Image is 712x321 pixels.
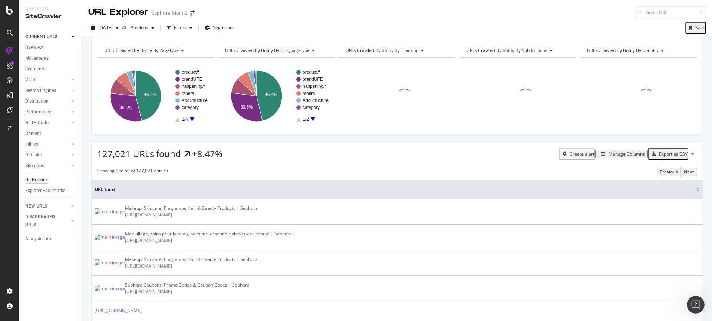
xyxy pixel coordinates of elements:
[303,117,309,122] text: 1/2
[687,296,705,314] iframe: Intercom live chat
[681,168,697,176] button: Next
[25,6,76,12] div: Analytics
[25,151,69,159] a: Outlinks
[265,92,277,97] text: 46.4%
[657,168,681,176] button: Previous
[125,237,172,244] a: [URL][DOMAIN_NAME]
[95,186,694,193] span: URL Card
[587,47,659,53] span: URLs Crawled By Botify By country
[25,108,69,116] a: Performance
[104,47,179,53] span: URLs Crawled By Botify By pagetype
[25,76,36,84] div: Visits
[98,24,113,31] span: 2025 Sep. 25th
[164,22,195,34] button: Filters
[119,105,132,110] text: 30.5%
[25,202,47,210] div: NEW URLS
[25,65,45,73] div: Segments
[25,54,77,62] a: Movements
[182,84,205,89] text: happening/*
[151,9,187,17] div: Sephora Main 2
[25,176,48,184] div: Url Explorer
[303,105,320,110] text: category
[559,148,595,160] button: Create alert
[303,77,323,82] text: brandUFE
[595,150,648,158] button: Manage Columns
[684,169,694,175] div: Next
[224,44,329,56] h4: URLs Crawled By Botify By gds_pagetype
[125,212,172,218] a: [URL][DOMAIN_NAME]
[467,47,547,53] span: URLs Crawled By Botify By subdomains
[95,259,125,266] img: main image
[125,282,250,288] div: Sephora Coupons, Promo Codes & Coupon Codes | Sephora
[25,213,63,229] div: DISAPPEARED URLS
[25,97,69,105] a: Distribution
[25,87,69,95] a: Search Engines
[609,151,645,157] div: Manage Columns
[659,151,688,157] div: Export as CSV
[25,44,77,52] a: Overview
[182,77,202,82] text: brandUFE
[303,98,329,103] text: AddStructure
[25,162,69,170] a: Sitemaps
[225,47,310,53] span: URLs Crawled By Botify By gds_pagetype
[125,263,172,269] a: [URL][DOMAIN_NAME]
[25,33,69,41] a: CURRENT URLS
[125,256,258,263] div: Makeup, Skincare, Fragrance, Hair & Beauty Products | Sephora
[182,98,208,103] text: AddStructure
[182,117,188,122] text: 1/4
[635,6,706,19] input: Find a URL
[192,148,222,160] div: +8.47%
[122,24,128,30] span: vs
[570,151,594,157] div: Create alert
[125,231,292,237] div: Maquillage, soins pour la peau, parfums, essentiels cheveux et beauté | Sephora
[213,24,234,31] span: Segments
[25,187,77,195] a: Explorer Bookmarks
[97,148,181,160] span: 127,021 URLs found
[97,64,214,128] div: A chart.
[648,148,688,160] button: Export as CSV
[25,140,69,148] a: Inlinks
[190,10,195,16] div: arrow-right-arrow-left
[218,64,335,128] svg: A chart.
[25,119,69,127] a: HTTP Codes
[25,65,77,73] a: Segments
[174,24,187,31] div: Filters
[144,92,156,97] text: 46.2%
[586,44,690,56] h4: URLs Crawled By Botify By country
[465,44,570,56] h4: URLs Crawled By Botify By subdomains
[240,105,253,110] text: 30.6%
[128,24,148,31] span: Previous
[25,108,51,116] div: Performance
[25,119,50,127] div: HTTP Codes
[88,22,122,34] button: [DATE]
[25,12,76,21] div: SiteCrawler
[182,70,200,75] text: product/*
[25,235,77,243] a: Analysis Info
[25,130,41,138] div: Content
[303,84,326,89] text: happening/*
[95,234,125,241] img: main image
[346,47,419,53] span: URLs Crawled By Botify By tracking
[25,54,49,62] div: Movements
[25,140,38,148] div: Inlinks
[125,288,172,295] a: [URL][DOMAIN_NAME]
[182,105,199,110] text: category
[685,22,706,34] button: Save
[128,22,157,34] button: Previous
[182,91,194,96] text: others
[25,162,44,170] div: Sitemaps
[25,176,77,184] a: Url Explorer
[25,151,42,159] div: Outlinks
[25,213,69,229] a: DISAPPEARED URLS
[25,187,65,195] div: Explorer Bookmarks
[88,6,148,19] div: URL Explorer
[25,130,77,138] a: Content
[303,91,315,96] text: others
[695,24,705,31] div: Save
[660,169,678,175] div: Previous
[25,44,43,52] div: Overview
[303,70,320,75] text: product/*
[25,87,56,95] div: Search Engines
[25,76,69,84] a: Visits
